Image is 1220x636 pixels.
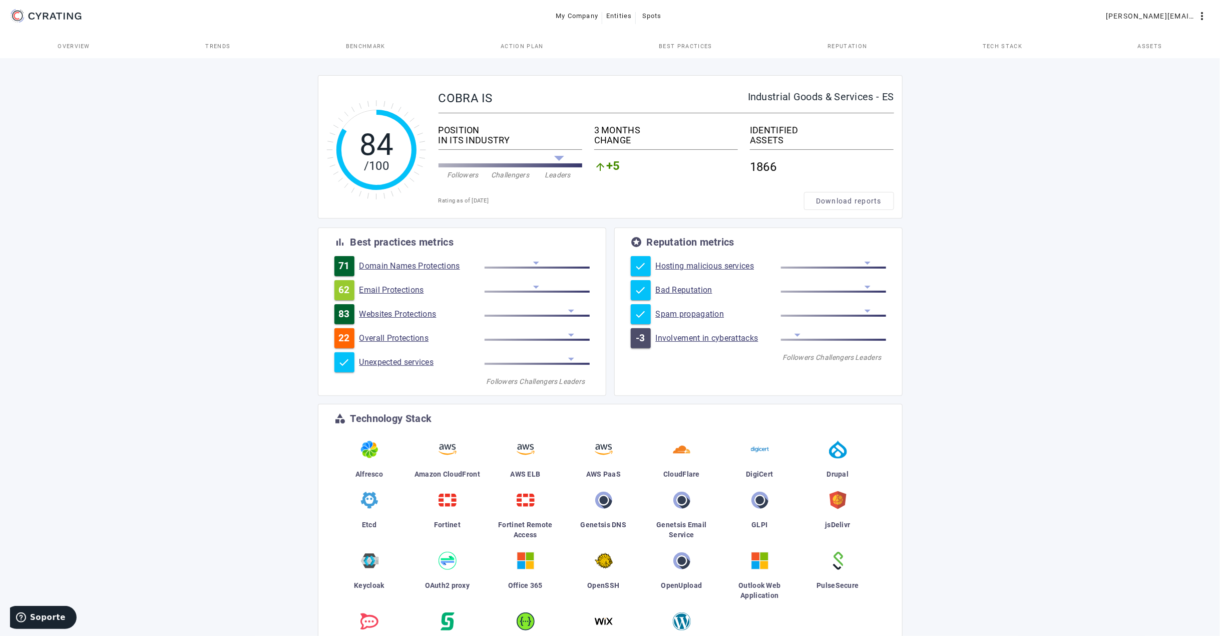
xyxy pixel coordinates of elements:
[751,521,767,529] span: GLPI
[334,548,404,608] a: Keycloak
[338,309,350,319] span: 83
[803,487,873,548] a: jsDelivr
[359,285,485,295] a: Email Protections
[359,357,485,367] a: Unexpected services
[647,437,717,487] a: CloudFlare
[350,237,454,247] div: Best practices metrics
[656,333,781,343] a: Involvement in cyberattacks
[746,470,773,478] span: DigiCert
[725,437,795,487] a: DigiCert
[520,376,555,386] div: Challengers
[635,260,647,272] mat-icon: check
[635,308,647,320] mat-icon: check
[1196,10,1208,22] mat-icon: more_vert
[1102,7,1212,25] button: [PERSON_NAME][EMAIL_ADDRESS][PERSON_NAME][DOMAIN_NAME]
[363,159,388,173] tspan: /100
[602,7,636,25] button: Entities
[569,487,639,548] a: Genetsis DNS
[631,236,643,248] mat-icon: stars
[828,44,867,49] span: Reputation
[338,285,350,295] span: 62
[636,7,668,25] button: Spots
[355,470,383,478] span: Alfresco
[413,437,483,487] a: Amazon CloudFront
[606,8,632,24] span: Entities
[334,437,404,487] a: Alfresco
[803,548,873,608] a: PulseSecure
[827,470,849,478] span: Drupal
[439,135,582,145] div: IN ITS INDUSTRY
[659,44,712,49] span: Best practices
[983,44,1022,49] span: Tech Stack
[354,581,384,589] span: Keycloak
[750,154,894,180] div: 1866
[804,192,894,210] button: Download reports
[556,8,599,24] span: My Company
[485,376,520,386] div: Followers
[816,196,882,206] span: Download reports
[851,352,886,362] div: Leaders
[359,261,485,271] a: Domain Names Protections
[501,44,544,49] span: Action Plan
[487,170,534,180] div: Challengers
[635,284,647,296] mat-icon: check
[434,521,461,529] span: Fortinet
[656,285,781,295] a: Bad Reputation
[663,470,700,478] span: CloudFlare
[750,135,894,145] div: ASSETS
[498,521,553,539] span: Fortinet Remote Access
[803,437,873,487] a: Drupal
[413,548,483,608] a: OAuth2 proxy
[725,548,795,608] a: Outlook Web Application
[661,581,702,589] span: OpenUpload
[552,7,603,25] button: My Company
[439,196,804,206] div: Rating as of [DATE]
[825,521,850,529] span: jsDelivr
[359,127,393,162] tspan: 84
[587,581,619,589] span: OpenSSH
[642,8,662,24] span: Spots
[781,352,816,362] div: Followers
[338,261,350,271] span: 71
[656,309,781,319] a: Spam propagation
[29,13,82,20] g: CYRATING
[334,487,404,548] a: Etcd
[334,412,346,425] mat-icon: category
[569,437,639,487] a: AWS PaaS
[413,487,483,548] a: Fortinet
[58,44,90,49] span: Overview
[606,161,620,173] span: +5
[205,44,230,49] span: Trends
[1138,44,1162,49] span: Assets
[738,581,780,599] span: Outlook Web Application
[346,44,385,49] span: Benchmark
[439,170,487,180] div: Followers
[491,487,561,548] a: Fortinet Remote Access
[510,470,540,478] span: AWS ELB
[816,352,851,362] div: Challengers
[725,487,795,548] a: GLPI
[817,581,859,589] span: PulseSecure
[647,487,717,548] a: Genetsis Email Service
[656,261,781,271] a: Hosting malicious services
[1106,8,1196,24] span: [PERSON_NAME][EMAIL_ADDRESS][PERSON_NAME][DOMAIN_NAME]
[555,376,590,386] div: Leaders
[338,333,350,343] span: 22
[594,161,606,173] mat-icon: arrow_upward
[581,521,627,529] span: Genetsis DNS
[647,548,717,608] a: OpenUpload
[362,521,376,529] span: Etcd
[10,606,77,631] iframe: Abre un widget desde donde se puede obtener más información
[491,437,561,487] a: AWS ELB
[439,92,748,105] div: COBRA IS
[534,170,582,180] div: Leaders
[415,470,480,478] span: Amazon CloudFront
[425,581,470,589] span: OAuth2 proxy
[350,413,432,423] div: Technology Stack
[750,125,894,135] div: IDENTIFIED
[508,581,543,589] span: Office 365
[594,125,738,135] div: 3 MONTHS
[594,135,738,145] div: CHANGE
[491,548,561,608] a: Office 365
